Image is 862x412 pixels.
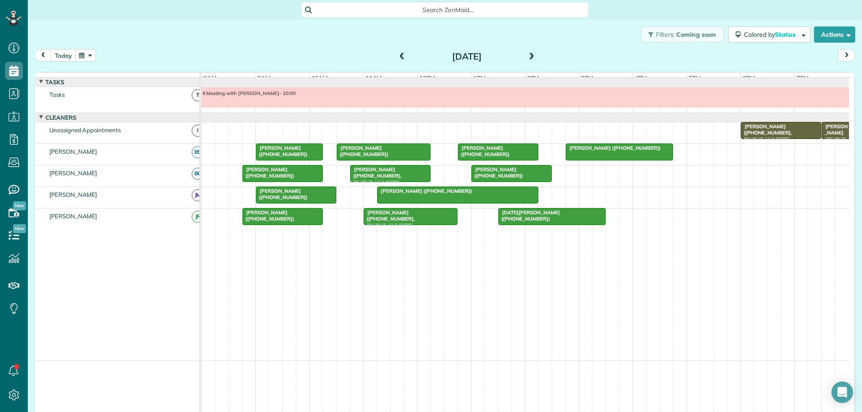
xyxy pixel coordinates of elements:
h2: [DATE] [411,52,523,61]
span: 4pm [633,74,649,82]
span: 7pm [795,74,810,82]
span: BC [192,168,204,180]
span: 12pm [418,74,437,82]
span: [PERSON_NAME] ([PHONE_NUMBER]) [255,188,308,200]
span: Colored by [744,30,799,39]
span: [PERSON_NAME] ([PHONE_NUMBER]) [457,145,510,157]
span: 1pm [471,74,487,82]
span: T [192,89,204,101]
button: next [838,49,855,61]
span: [PERSON_NAME] ([PHONE_NUMBER]) [242,166,295,179]
span: [PERSON_NAME] ([PHONE_NUMBER]) [242,209,295,222]
span: JR [192,211,204,223]
span: Status [775,30,797,39]
span: [PERSON_NAME] ([PHONE_NUMBER]) [336,145,389,157]
span: [PERSON_NAME] [48,148,99,155]
button: Actions [814,26,855,43]
span: 10am [310,74,330,82]
span: 2pm [525,74,541,82]
span: 3pm [579,74,595,82]
span: JM [192,189,204,201]
span: [DATE][PERSON_NAME] ([PHONE_NUMBER]) [498,209,560,222]
span: [PERSON_NAME] ([PHONE_NUMBER]) [471,166,523,179]
span: ! [192,125,204,137]
span: 5pm [687,74,703,82]
span: [PERSON_NAME] ([PHONE_NUMBER], [PHONE_NUMBER]) [740,123,792,143]
span: Tasks [44,78,66,86]
span: Meeting with [PERSON_NAME]- 10:00 [202,90,296,96]
span: New [13,201,26,210]
span: [PERSON_NAME] ([PHONE_NUMBER], [PHONE_NUMBER]) [350,166,401,186]
span: Unassigned Appointments [48,126,123,134]
span: Tasks [48,91,66,98]
span: [PERSON_NAME] ([PHONE_NUMBER]) [255,145,308,157]
span: [PERSON_NAME] ([PHONE_NUMBER]) [377,188,473,194]
button: today [51,49,76,61]
button: prev [35,49,52,61]
span: [PERSON_NAME] [48,213,99,220]
span: [PERSON_NAME] [48,169,99,177]
span: 11am [364,74,384,82]
span: BS [192,146,204,158]
span: [PERSON_NAME] ([PHONE_NUMBER], [PHONE_NUMBER]) [363,209,415,229]
span: Cleaners [44,114,78,121]
span: Filters: [656,30,675,39]
span: Coming soon [676,30,717,39]
span: [PERSON_NAME] ([PHONE_NUMBER]) [821,123,848,155]
span: [PERSON_NAME] [48,191,99,198]
span: 8am [202,74,218,82]
span: [PERSON_NAME] ([PHONE_NUMBER]) [565,145,661,151]
span: 9am [256,74,273,82]
span: New [13,224,26,233]
div: Open Intercom Messenger [831,382,853,403]
button: Colored byStatus [728,26,810,43]
span: 6pm [741,74,756,82]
